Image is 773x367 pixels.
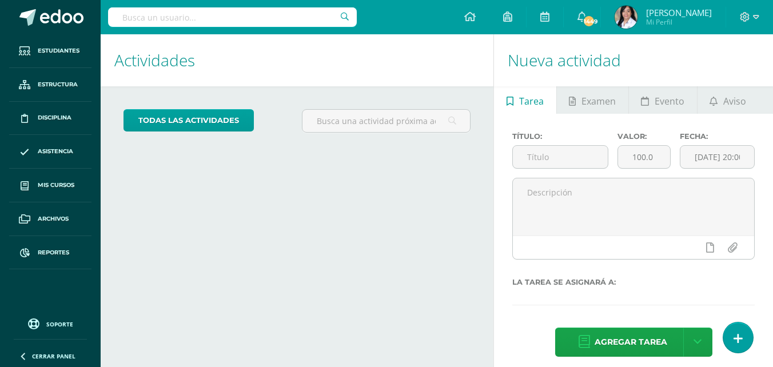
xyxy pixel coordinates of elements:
h1: Nueva actividad [508,34,759,86]
a: Disciplina [9,102,91,135]
span: Tarea [519,87,544,115]
h1: Actividades [114,34,480,86]
img: 370ed853a3a320774bc16059822190fc.png [615,6,637,29]
a: Asistencia [9,135,91,169]
span: Archivos [38,214,69,224]
label: Valor: [617,132,671,141]
span: Estudiantes [38,46,79,55]
input: Busca una actividad próxima aquí... [302,110,471,132]
span: 1449 [582,15,595,27]
a: Soporte [14,316,87,331]
input: Título [513,146,607,168]
a: Archivos [9,202,91,236]
a: Aviso [698,86,759,114]
a: Mis cursos [9,169,91,202]
span: Agregar tarea [595,328,667,356]
label: La tarea se asignará a: [512,278,755,286]
a: Tarea [494,86,556,114]
span: Disciplina [38,113,71,122]
a: todas las Actividades [123,109,254,131]
span: [PERSON_NAME] [646,7,712,18]
span: Evento [655,87,684,115]
span: Estructura [38,80,78,89]
a: Examen [557,86,628,114]
input: Busca un usuario... [108,7,357,27]
label: Título: [512,132,608,141]
span: Soporte [46,320,73,328]
a: Evento [629,86,697,114]
span: Mis cursos [38,181,74,190]
span: Asistencia [38,147,73,156]
input: Fecha de entrega [680,146,754,168]
label: Fecha: [680,132,755,141]
a: Estructura [9,68,91,102]
a: Reportes [9,236,91,270]
span: Aviso [723,87,746,115]
span: Cerrar panel [32,352,75,360]
input: Puntos máximos [618,146,671,168]
span: Reportes [38,248,69,257]
span: Mi Perfil [646,17,712,27]
a: Estudiantes [9,34,91,68]
span: Examen [581,87,616,115]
